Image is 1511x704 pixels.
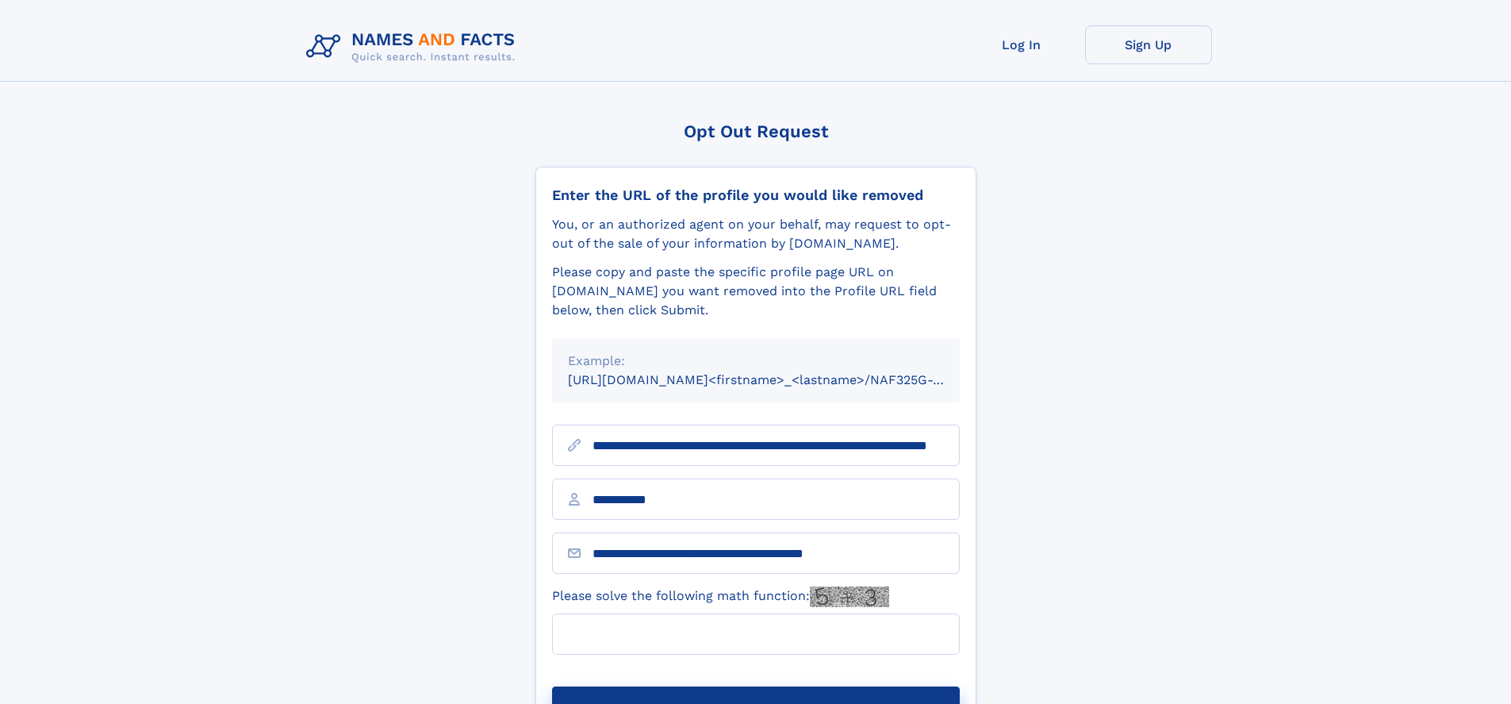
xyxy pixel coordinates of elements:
a: Log In [958,25,1085,64]
div: You, or an authorized agent on your behalf, may request to opt-out of the sale of your informatio... [552,215,960,253]
div: Enter the URL of the profile you would like removed [552,187,960,204]
small: [URL][DOMAIN_NAME]<firstname>_<lastname>/NAF325G-xxxxxxxx [568,372,990,387]
label: Please solve the following math function: [552,587,889,607]
img: Logo Names and Facts [300,25,528,68]
div: Opt Out Request [535,121,976,141]
div: Example: [568,352,944,371]
div: Please copy and paste the specific profile page URL on [DOMAIN_NAME] you want removed into the Pr... [552,263,960,320]
a: Sign Up [1085,25,1212,64]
